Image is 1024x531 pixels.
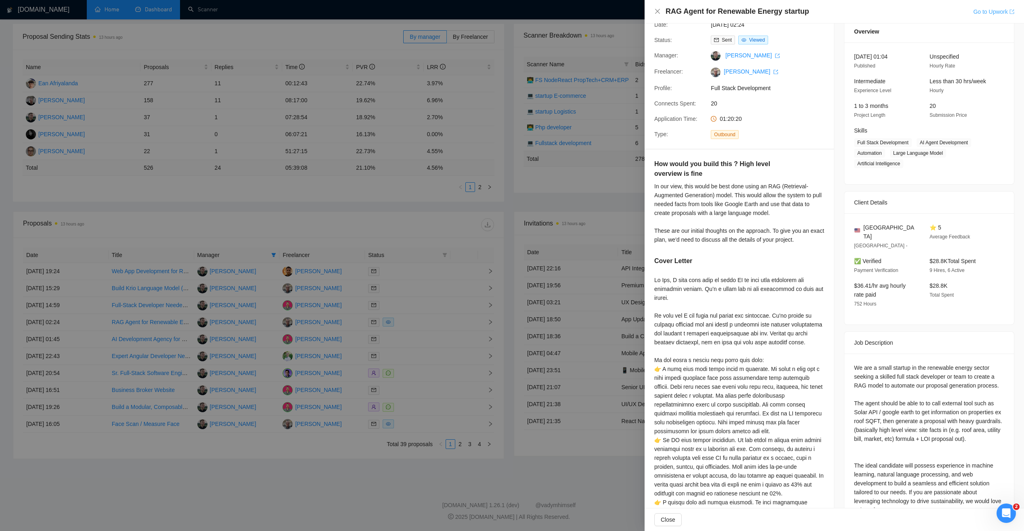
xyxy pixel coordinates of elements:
span: 9 Hires, 6 Active [930,268,965,273]
img: c1bNrUOrIEmA2SDtewR3WpNv7SkIxnDdgK3S8ypKRFOUbGnZCdITuHNnm2tSkd8DQG [711,67,720,77]
span: Automation [854,149,885,158]
img: 🇺🇸 [854,228,860,233]
span: 01:20:20 [720,116,742,122]
span: [DATE] 02:24 [711,20,832,29]
div: In our view, this would be best done using an RAG (Retrieval-Augmented Generation) model. This wo... [654,182,824,244]
span: Close [661,515,675,524]
span: Experience Level [854,88,891,93]
span: Hourly [930,88,944,93]
span: 20 [930,103,936,109]
h5: How would you build this ? High level overview is fine [654,159,799,179]
button: Close [654,513,682,526]
span: Full Stack Development [711,84,832,93]
h5: Cover Letter [654,256,692,266]
div: Job Description [854,332,1004,354]
span: Full Stack Development [854,138,912,147]
span: Unspecified [930,53,959,60]
span: Total Spent [930,292,954,298]
a: Go to Upworkexport [973,8,1014,15]
span: Application Time: [654,116,697,122]
span: Artificial Intelligence [854,159,903,168]
span: Payment Verification [854,268,898,273]
span: export [773,70,778,74]
span: Hourly Rate [930,63,955,69]
span: Outbound [711,130,739,139]
span: Overview [854,27,879,36]
button: Close [654,8,661,15]
span: Viewed [749,37,765,43]
span: 2 [1013,504,1020,510]
span: Sent [722,37,732,43]
iframe: Intercom live chat [997,504,1016,523]
span: Profile: [654,85,672,91]
span: [GEOGRAPHIC_DATA] - [854,243,907,249]
span: Submission Price [930,112,967,118]
span: Large Language Model [890,149,946,158]
a: [PERSON_NAME] export [724,68,778,75]
span: [GEOGRAPHIC_DATA] [863,223,917,241]
span: Skills [854,127,867,134]
span: Less than 30 hrs/week [930,78,986,84]
span: Freelancer: [654,68,683,75]
span: export [775,53,780,58]
span: $36.41/hr avg hourly rate paid [854,282,906,298]
span: ✅ Verified [854,258,882,264]
span: Manager: [654,52,678,59]
h4: RAG Agent for Renewable Energy startup [666,6,809,17]
span: eye [741,38,746,42]
span: Type: [654,131,668,137]
span: export [1009,9,1014,14]
span: clock-circle [711,116,716,122]
span: Status: [654,37,672,43]
span: 1 to 3 months [854,103,888,109]
span: Average Feedback [930,234,970,240]
span: $28.8K Total Spent [930,258,976,264]
span: $28.8K [930,282,947,289]
span: [DATE] 01:04 [854,53,888,60]
span: mail [714,38,719,42]
span: Connects Spent: [654,100,696,107]
span: Project Length [854,112,885,118]
span: Date: [654,21,668,28]
a: [PERSON_NAME] export [725,52,780,59]
span: close [654,8,661,15]
span: ⭐ 5 [930,224,941,231]
span: AI Agent Development [917,138,971,147]
div: Client Details [854,192,1004,213]
span: Published [854,63,875,69]
span: Intermediate [854,78,886,84]
span: 20 [711,99,832,108]
span: 752 Hours [854,301,876,307]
